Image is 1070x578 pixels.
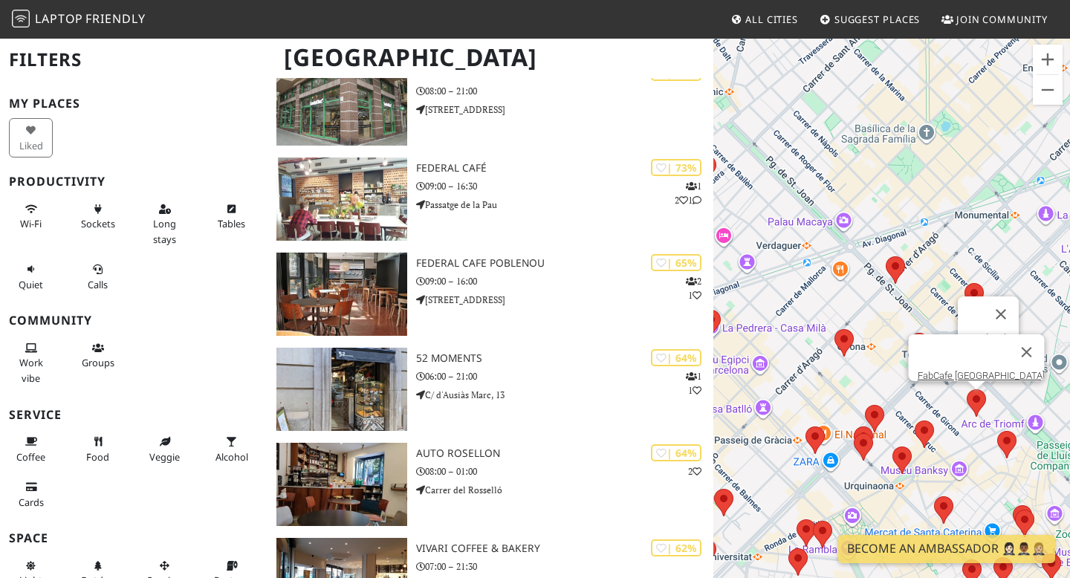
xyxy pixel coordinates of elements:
h3: My Places [9,97,259,111]
button: Tables [210,197,253,236]
p: Carrer del Rosselló [416,483,713,497]
a: 52 Moments | 64% 11 52 Moments 06:00 – 21:00 C/ d'Ausiàs Marc, 13 [267,348,713,431]
span: Long stays [153,217,176,245]
a: LaptopFriendly LaptopFriendly [12,7,146,33]
p: 2 [688,464,701,478]
a: Auto Rosellon | 64% 2 Auto Rosellon 08:00 – 01:00 Carrer del Rosselló [267,443,713,526]
p: 07:00 – 21:30 [416,559,713,574]
div: | 65% [651,254,701,271]
span: Video/audio calls [88,278,108,291]
span: Group tables [82,356,114,369]
a: Federal Cafe Poblenou | 65% 21 Federal Cafe Poblenou 09:00 – 16:00 [STREET_ADDRESS] [267,253,713,336]
span: Alcohol [215,450,248,464]
span: Power sockets [81,217,115,230]
button: Close [1009,334,1045,370]
a: SandwiChez Sants | 73% SandwiChez Sants 08:00 – 21:00 [STREET_ADDRESS] [267,62,713,146]
div: | 64% [651,349,701,366]
p: Passatge de la Pau [416,198,713,212]
span: All Cities [745,13,798,26]
h3: Service [9,408,259,422]
h3: 52 Moments [416,352,713,365]
a: FabCafe [GEOGRAPHIC_DATA] [918,370,1045,381]
button: Wi-Fi [9,197,53,236]
button: Coffee [9,429,53,469]
h3: Vivari Coffee & Bakery [416,542,713,555]
p: [STREET_ADDRESS] [416,103,713,117]
h2: Filters [9,37,259,82]
p: 09:00 – 16:00 [416,274,713,288]
button: Zoom in [1033,45,1063,74]
button: Quiet [9,257,53,296]
img: SandwiChez Sants [276,62,407,146]
p: 2 1 [686,274,701,302]
a: Federal Café | 73% 121 Federal Café 09:00 – 16:30 Passatge de la Pau [267,158,713,241]
p: 08:00 – 01:00 [416,464,713,478]
img: LaptopFriendly [12,10,30,27]
span: People working [19,356,43,384]
p: C/ d'Ausiàs Marc, 13 [416,388,713,402]
button: Groups [76,336,120,375]
p: 1 1 [686,369,701,397]
button: Veggie [143,429,187,469]
img: Auto Rosellon [276,443,407,526]
button: Cards [9,475,53,514]
div: | 73% [651,159,701,176]
p: [STREET_ADDRESS] [416,293,713,307]
h3: Federal Café [416,162,713,175]
h3: Community [9,314,259,328]
img: Federal Cafe Poblenou [276,253,407,336]
a: All Cities [724,6,804,33]
img: 52 Moments [276,348,407,431]
h1: [GEOGRAPHIC_DATA] [272,37,710,78]
a: SandwiChez [967,332,1019,343]
button: Zoom out [1033,75,1063,105]
span: Friendly [85,10,145,27]
p: 09:00 – 16:30 [416,179,713,193]
h3: Space [9,531,259,545]
h3: Federal Cafe Poblenou [416,257,713,270]
p: 06:00 – 21:00 [416,369,713,383]
button: Work vibe [9,336,53,390]
span: Work-friendly tables [218,217,245,230]
h3: Productivity [9,175,259,189]
a: Suggest Places [814,6,927,33]
button: Alcohol [210,429,253,469]
div: | 64% [651,444,701,461]
a: Become an Ambassador 🤵🏻‍♀️🤵🏾‍♂️🤵🏼‍♀️ [838,535,1055,563]
a: Join Community [936,6,1054,33]
button: Close [983,296,1019,332]
button: Sockets [76,197,120,236]
button: Food [76,429,120,469]
span: Join Community [956,13,1048,26]
span: Credit cards [19,496,44,509]
span: Laptop [35,10,83,27]
p: 1 2 1 [675,179,701,207]
div: | 62% [651,539,701,556]
span: Suggest Places [834,13,921,26]
button: Long stays [143,197,187,251]
h3: Auto Rosellon [416,447,713,460]
img: Federal Café [276,158,407,241]
span: Stable Wi-Fi [20,217,42,230]
span: Veggie [149,450,180,464]
span: Quiet [19,278,43,291]
button: Calls [76,257,120,296]
span: Coffee [16,450,45,464]
span: Food [86,450,109,464]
